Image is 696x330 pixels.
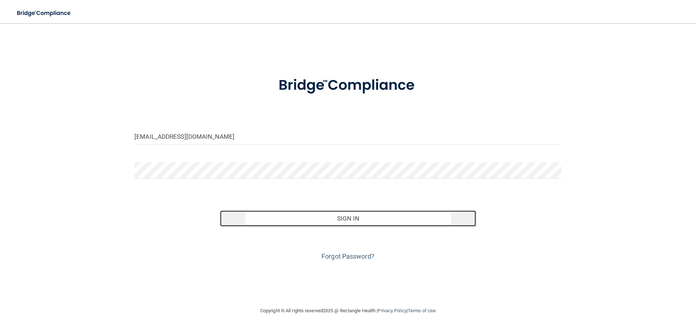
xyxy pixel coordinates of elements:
[264,67,432,104] img: bridge_compliance_login_screen.278c3ca4.svg
[378,308,406,313] a: Privacy Policy
[11,6,78,21] img: bridge_compliance_login_screen.278c3ca4.svg
[408,308,436,313] a: Terms of Use
[216,299,480,322] div: Copyright © All rights reserved 2025 @ Rectangle Health | |
[322,252,374,260] a: Forgot Password?
[220,210,476,226] button: Sign In
[134,128,562,145] input: Email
